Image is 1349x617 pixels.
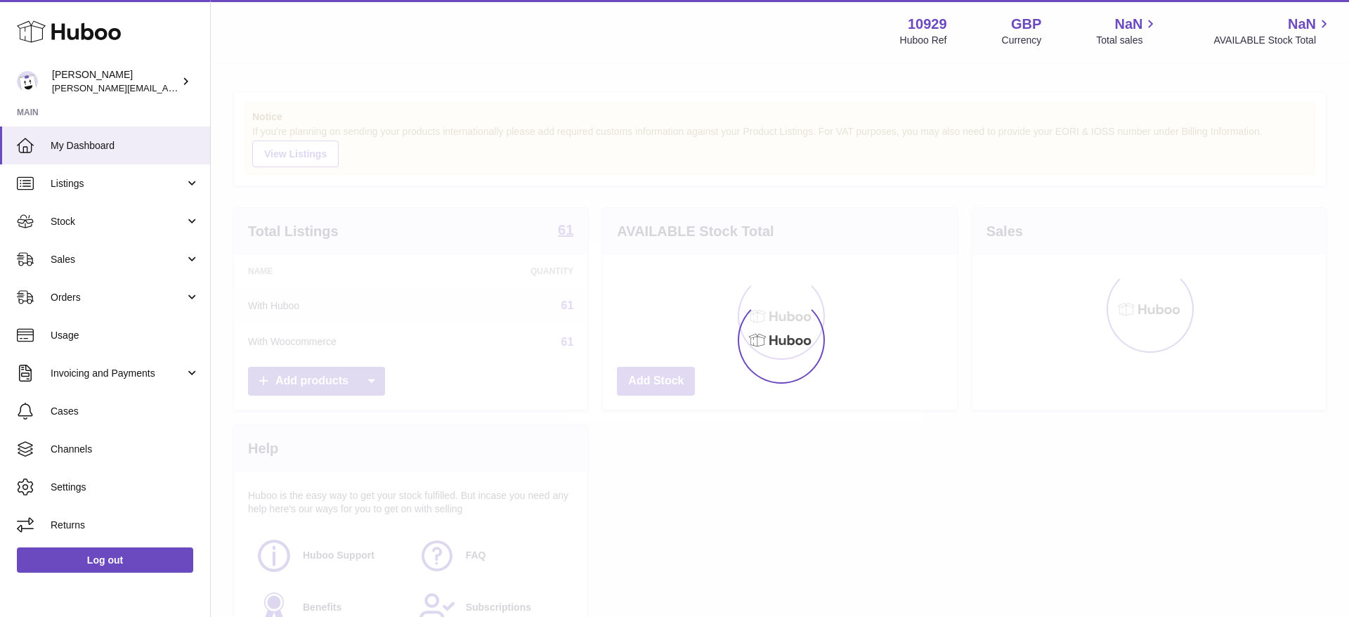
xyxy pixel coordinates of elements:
[17,71,38,92] img: thomas@otesports.co.uk
[51,291,185,304] span: Orders
[51,405,200,418] span: Cases
[1096,15,1159,47] a: NaN Total sales
[52,82,282,93] span: [PERSON_NAME][EMAIL_ADDRESS][DOMAIN_NAME]
[1002,34,1042,47] div: Currency
[1011,15,1041,34] strong: GBP
[51,481,200,494] span: Settings
[900,34,947,47] div: Huboo Ref
[1213,15,1332,47] a: NaN AVAILABLE Stock Total
[51,177,185,190] span: Listings
[51,367,185,380] span: Invoicing and Payments
[51,139,200,152] span: My Dashboard
[1213,34,1332,47] span: AVAILABLE Stock Total
[1096,34,1159,47] span: Total sales
[51,215,185,228] span: Stock
[51,329,200,342] span: Usage
[51,443,200,456] span: Channels
[17,547,193,573] a: Log out
[51,253,185,266] span: Sales
[908,15,947,34] strong: 10929
[1114,15,1142,34] span: NaN
[51,519,200,532] span: Returns
[1288,15,1316,34] span: NaN
[52,68,178,95] div: [PERSON_NAME]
